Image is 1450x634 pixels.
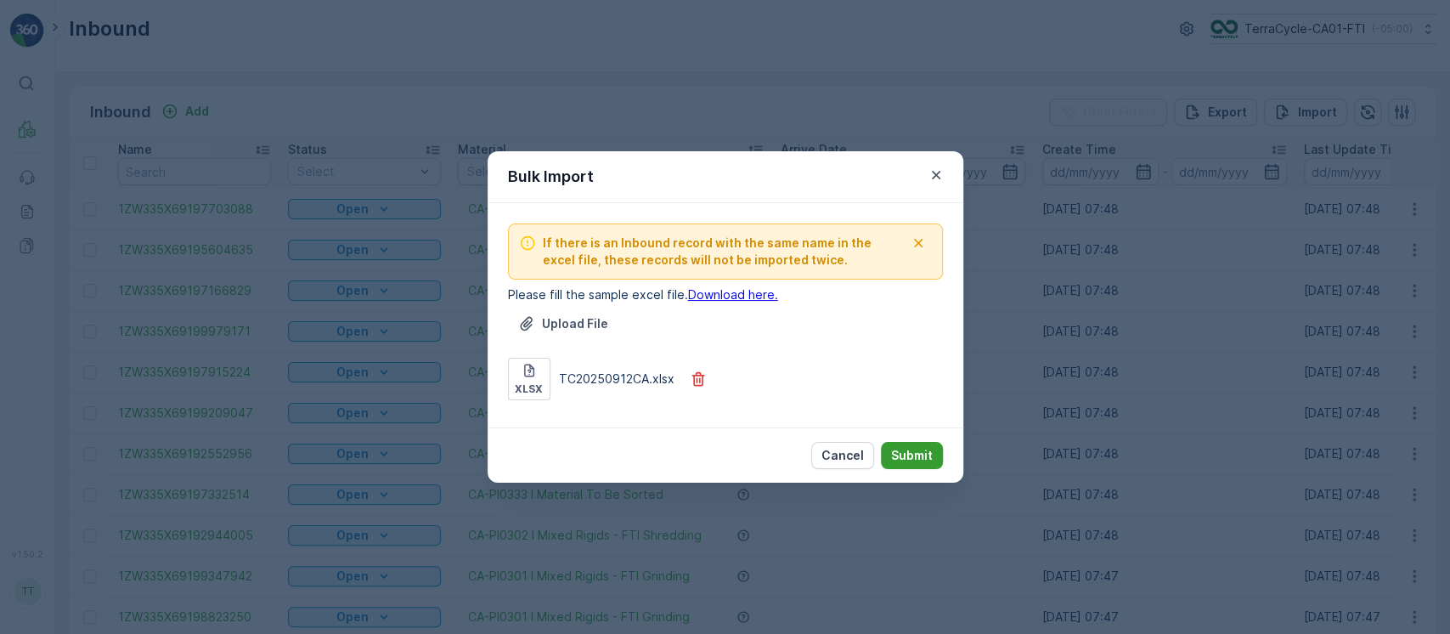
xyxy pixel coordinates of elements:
[508,286,943,303] p: Please fill the sample excel file.
[515,382,543,396] p: xlsx
[543,235,905,269] span: If there is an Inbound record with the same name in the excel file, these records will not be imp...
[559,371,674,388] p: TC20250912CA.xlsx
[508,165,594,189] p: Bulk Import
[688,287,778,302] a: Download here.
[821,447,864,464] p: Cancel
[811,442,874,469] button: Cancel
[542,315,608,332] p: Upload File
[891,447,933,464] p: Submit
[881,442,943,469] button: Submit
[508,310,618,337] button: Upload File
